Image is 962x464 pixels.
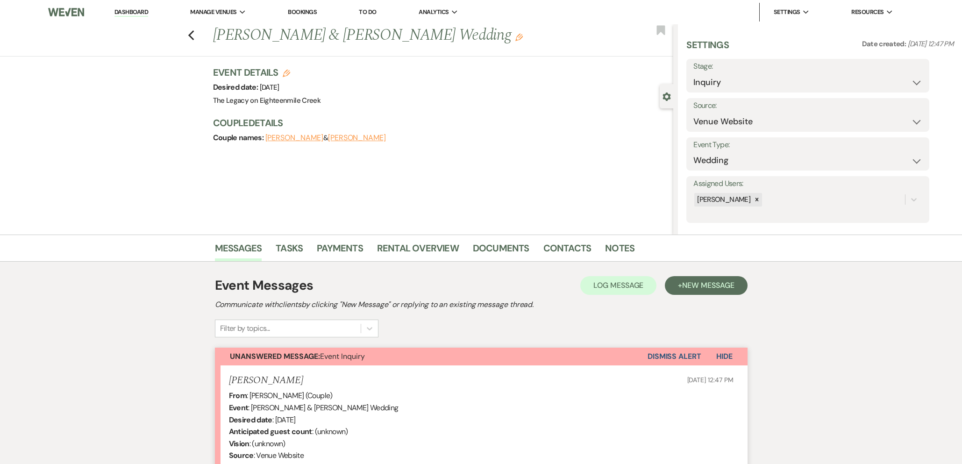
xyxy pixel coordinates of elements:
span: & [265,133,386,143]
h1: [PERSON_NAME] & [PERSON_NAME] Wedding [213,24,578,47]
b: Anticipated guest count [229,427,312,436]
span: [DATE] [260,83,279,92]
a: Bookings [288,8,317,16]
label: Assigned Users: [693,177,922,191]
b: Event [229,403,249,413]
div: Filter by topics... [220,323,270,334]
b: Source [229,450,254,460]
span: Log Message [593,280,643,290]
a: Messages [215,241,262,261]
h2: Communicate with clients by clicking "New Message" or replying to an existing message thread. [215,299,748,310]
span: [DATE] 12:47 PM [687,376,734,384]
span: Hide [716,351,733,361]
strong: Unanswered Message: [230,351,320,361]
b: From [229,391,247,400]
span: Settings [774,7,800,17]
label: Source: [693,99,922,113]
span: Resources [851,7,884,17]
h3: Couple Details [213,116,664,129]
span: Manage Venues [190,7,236,17]
a: Payments [317,241,363,261]
label: Event Type: [693,138,922,152]
button: Hide [701,348,748,365]
button: Close lead details [663,92,671,100]
h3: Event Details [213,66,321,79]
button: [PERSON_NAME] [328,134,386,142]
span: The Legacy on Eighteenmile Creek [213,96,321,105]
button: Edit [515,33,523,41]
b: Vision [229,439,249,449]
a: Notes [605,241,634,261]
a: Dashboard [114,8,148,17]
button: [PERSON_NAME] [265,134,323,142]
button: Unanswered Message:Event Inquiry [215,348,648,365]
div: [PERSON_NAME] [694,193,752,207]
a: To Do [359,8,376,16]
span: [DATE] 12:47 PM [908,39,954,49]
span: Analytics [419,7,449,17]
span: Date created: [862,39,908,49]
span: Couple names: [213,133,265,143]
a: Tasks [276,241,303,261]
span: Desired date: [213,82,260,92]
a: Documents [473,241,529,261]
span: New Message [682,280,734,290]
button: Dismiss Alert [648,348,701,365]
h5: [PERSON_NAME] [229,375,303,386]
img: Weven Logo [48,2,84,22]
b: Desired date [229,415,272,425]
label: Stage: [693,60,922,73]
h3: Settings [686,38,729,59]
h1: Event Messages [215,276,314,295]
span: Event Inquiry [230,351,365,361]
button: Log Message [580,276,656,295]
a: Rental Overview [377,241,459,261]
button: +New Message [665,276,747,295]
a: Contacts [543,241,591,261]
